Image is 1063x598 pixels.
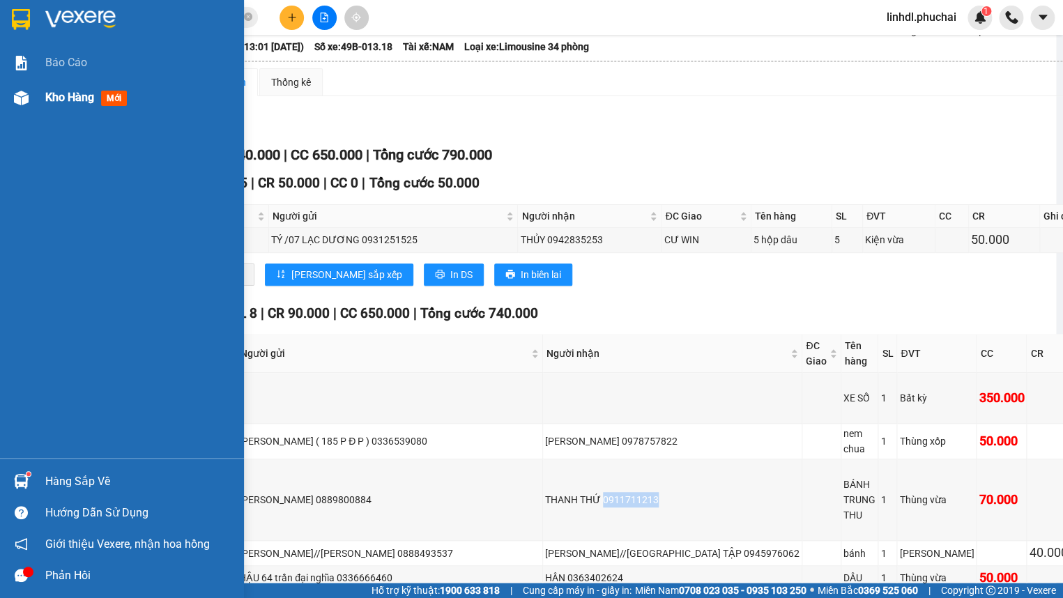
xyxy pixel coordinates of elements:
div: Kiện vừa [865,232,933,247]
div: 350.000 [979,388,1024,408]
div: Thùng vừa [899,570,974,585]
span: CC 0 [330,175,358,191]
span: caret-down [1037,11,1049,24]
th: CR [969,205,1040,228]
span: Tài xế: NAM [403,39,454,54]
div: nem chua [843,426,875,457]
strong: 0708 023 035 - 0935 103 250 [679,585,806,596]
span: In biên lai [521,267,561,282]
button: sort-ascending[PERSON_NAME] sắp xếp [265,263,413,286]
button: file-add [312,6,337,30]
div: 70.000 [979,490,1024,509]
div: VP [GEOGRAPHIC_DATA] [12,12,153,45]
div: THANH THỨ 0911711213 [545,492,800,507]
th: ĐVT [897,335,977,373]
span: | [413,305,417,321]
div: TÝ /07 LẠC DƯƠNG 0931251525 [271,232,516,247]
span: aim [351,13,361,22]
span: CC 650.000 [290,146,362,163]
span: close-circle [244,11,252,24]
div: BÁNH TRUNG THU [843,477,875,523]
button: plus [280,6,304,30]
span: Báo cáo [45,54,87,71]
span: notification [15,537,28,551]
div: 50.000 [979,568,1024,588]
span: [PERSON_NAME] sắp xếp [291,267,402,282]
span: Người gửi [273,208,504,224]
div: 1 [880,492,894,507]
span: sort-ascending [276,269,286,280]
span: mới [101,91,127,106]
th: CC [935,205,969,228]
div: [PERSON_NAME] [899,546,974,561]
span: Tổng cước 790.000 [372,146,491,163]
img: icon-new-feature [974,11,986,24]
div: DÂU [843,570,875,585]
span: Kho hàng [45,91,94,104]
strong: 0369 525 060 [858,585,918,596]
span: Giới thiệu Vexere, nhận hoa hồng [45,535,210,553]
span: | [323,175,327,191]
span: CR 50.000 [258,175,320,191]
span: Người nhận [521,208,647,224]
div: 5 [834,232,860,247]
th: CC [977,335,1027,373]
div: bánh [843,546,875,561]
th: SL [878,335,897,373]
div: CƯ WIN [664,232,749,247]
span: printer [505,269,515,280]
button: printerIn DS [424,263,484,286]
div: [PERSON_NAME] 0889800884 [239,492,540,507]
span: | [333,305,337,321]
strong: 1900 633 818 [440,585,500,596]
span: CC 650.000 [340,305,410,321]
span: plus [287,13,297,22]
div: [PERSON_NAME]//[GEOGRAPHIC_DATA] TẬP 0945976062 [545,546,800,561]
span: CR 90.000 [268,305,330,321]
div: Thùng vừa [899,492,974,507]
div: [PERSON_NAME] 0978757822 [545,434,800,449]
span: close-circle [244,13,252,21]
div: 1 [880,390,894,406]
span: Chuyến: (13:01 [DATE]) [202,39,304,54]
button: caret-down [1030,6,1055,30]
div: 50.000 [971,230,1037,250]
span: Nhận: [163,13,197,28]
div: 0373222099 [12,95,153,115]
span: Hỗ trợ kỹ thuật: [372,583,500,598]
th: Tên hàng [841,335,878,373]
span: Loại xe: Limousine 34 phòng [464,39,589,54]
button: aim [344,6,369,30]
div: 50.000 [979,431,1024,451]
div: 1 [880,546,894,561]
div: BX Phía Bắc BMT [163,12,275,45]
span: copyright [986,585,995,595]
img: warehouse-icon [14,474,29,489]
div: THỦY 0942835253 [520,232,659,247]
div: [PERSON_NAME] (274 [PERSON_NAME]) [12,45,153,95]
span: ⚪️ [810,588,814,593]
div: HẬU 64 trần đại nghĩa 0336666460 [239,570,540,585]
div: 0971746148 [163,95,275,115]
th: SL [832,205,863,228]
div: [PERSON_NAME] ( 185 P Đ P ) 0336539080 [239,434,540,449]
span: In DS [450,267,473,282]
span: question-circle [15,506,28,519]
sup: 1 [981,6,991,16]
img: solution-icon [14,56,29,70]
span: | [362,175,365,191]
span: | [928,583,931,598]
span: Cung cấp máy in - giấy in: [523,583,632,598]
span: Số xe: 49B-013.18 [314,39,392,54]
div: [PERSON_NAME]//[PERSON_NAME] 0888493537 [239,546,540,561]
img: warehouse-icon [14,91,29,105]
span: | [261,305,264,321]
span: linhdl.phuchai [875,8,968,26]
img: phone-icon [1005,11,1018,24]
sup: 1 [26,472,31,476]
div: 5 hộp dâu [754,232,829,247]
span: printer [435,269,445,280]
span: | [283,146,286,163]
div: Phản hồi [45,565,234,586]
span: Tổng cước 50.000 [369,175,479,191]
